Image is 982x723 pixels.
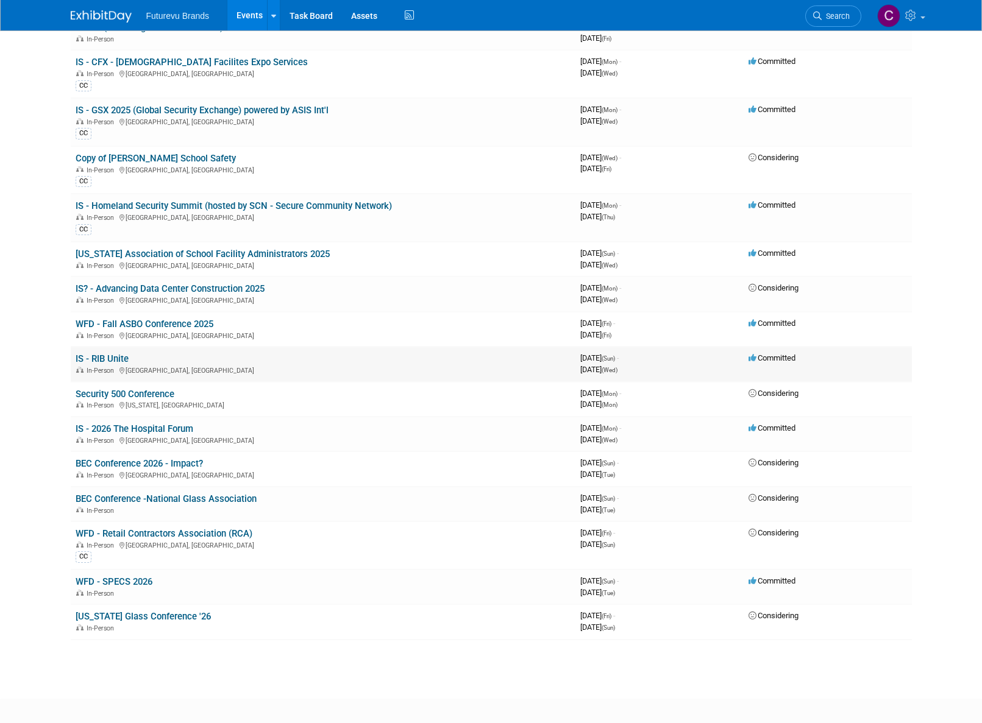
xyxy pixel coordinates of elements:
[613,528,615,537] span: -
[822,12,850,21] span: Search
[580,330,611,339] span: [DATE]
[749,249,795,258] span: Committed
[749,423,795,432] span: Committed
[76,401,84,407] img: In-Person Event
[87,367,118,375] span: In-Person
[580,611,615,620] span: [DATE]
[617,353,619,362] span: -
[602,624,615,631] span: (Sun)
[580,528,615,537] span: [DATE]
[76,22,223,33] a: MHEC (Mass Higher Ed Consortium)
[602,401,617,408] span: (Mon)
[76,260,571,270] div: [GEOGRAPHIC_DATA], [GEOGRAPHIC_DATA]
[580,423,621,432] span: [DATE]
[602,507,615,513] span: (Tue)
[76,70,84,76] img: In-Person Event
[76,332,84,338] img: In-Person Event
[76,297,84,303] img: In-Person Event
[619,200,621,210] span: -
[619,423,621,432] span: -
[602,285,617,292] span: (Mon)
[602,471,615,478] span: (Tue)
[87,507,118,515] span: In-Person
[87,35,118,43] span: In-Person
[76,437,84,443] img: In-Person Event
[580,365,617,374] span: [DATE]
[602,355,615,362] span: (Sun)
[602,107,617,113] span: (Mon)
[76,249,330,259] a: [US_STATE] Association of School Facility Administrators 2025
[76,118,84,124] img: In-Person Event
[76,224,91,235] div: CC
[580,295,617,304] span: [DATE]
[76,116,571,126] div: [GEOGRAPHIC_DATA], [GEOGRAPHIC_DATA]
[76,330,571,340] div: [GEOGRAPHIC_DATA], [GEOGRAPHIC_DATA]
[602,118,617,125] span: (Wed)
[580,458,619,467] span: [DATE]
[76,262,84,268] img: In-Person Event
[749,105,795,114] span: Committed
[580,622,615,632] span: [DATE]
[87,624,118,632] span: In-Person
[580,116,617,125] span: [DATE]
[87,590,118,598] span: In-Person
[602,166,611,172] span: (Fri)
[87,471,118,479] span: In-Person
[613,319,615,328] span: -
[76,153,236,164] a: Copy of [PERSON_NAME] School Safety
[76,200,392,211] a: IS - Homeland Security Summit (hosted by SCN - Secure Community Network)
[76,423,193,434] a: IS - 2026 The Hospital Forum
[602,250,615,257] span: (Sun)
[76,319,213,330] a: WFD - Fall ASBO Conference 2025
[617,493,619,503] span: -
[76,435,571,445] div: [GEOGRAPHIC_DATA], [GEOGRAPHIC_DATA]
[602,70,617,77] span: (Wed)
[580,400,617,409] span: [DATE]
[76,295,571,305] div: [GEOGRAPHIC_DATA], [GEOGRAPHIC_DATA]
[602,320,611,327] span: (Fri)
[617,576,619,585] span: -
[87,70,118,78] span: In-Person
[76,176,91,187] div: CC
[602,495,615,502] span: (Sun)
[76,164,571,174] div: [GEOGRAPHIC_DATA], [GEOGRAPHIC_DATA]
[749,389,799,398] span: Considering
[749,353,795,362] span: Committed
[805,5,861,27] a: Search
[602,460,615,467] span: (Sun)
[602,367,617,373] span: (Wed)
[87,262,118,270] span: In-Person
[76,166,84,172] img: In-Person Event
[580,200,621,210] span: [DATE]
[76,35,84,41] img: In-Person Event
[619,283,621,292] span: -
[76,389,174,400] a: Security 500 Conference
[602,332,611,339] span: (Fri)
[602,214,615,220] span: (Thu)
[617,458,619,467] span: -
[749,611,799,620] span: Considering
[76,214,84,220] img: In-Person Event
[87,214,118,222] span: In-Person
[602,297,617,303] span: (Wed)
[87,297,118,305] span: In-Person
[76,528,252,539] a: WFD - Retail Contractors Association (RCA)
[749,57,795,66] span: Committed
[87,437,118,445] span: In-Person
[76,57,308,68] a: IS - CFX - [DEMOGRAPHIC_DATA] Facilites Expo Services
[580,588,615,597] span: [DATE]
[580,505,615,514] span: [DATE]
[749,283,799,292] span: Considering
[87,166,118,174] span: In-Person
[580,470,615,479] span: [DATE]
[602,35,611,42] span: (Fri)
[749,458,799,467] span: Considering
[877,4,900,27] img: CHERYL CLOWES
[146,11,210,21] span: Futurevu Brands
[580,249,619,258] span: [DATE]
[76,470,571,479] div: [GEOGRAPHIC_DATA], [GEOGRAPHIC_DATA]
[76,541,84,548] img: In-Person Event
[580,319,615,328] span: [DATE]
[87,401,118,409] span: In-Person
[602,155,617,161] span: (Wed)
